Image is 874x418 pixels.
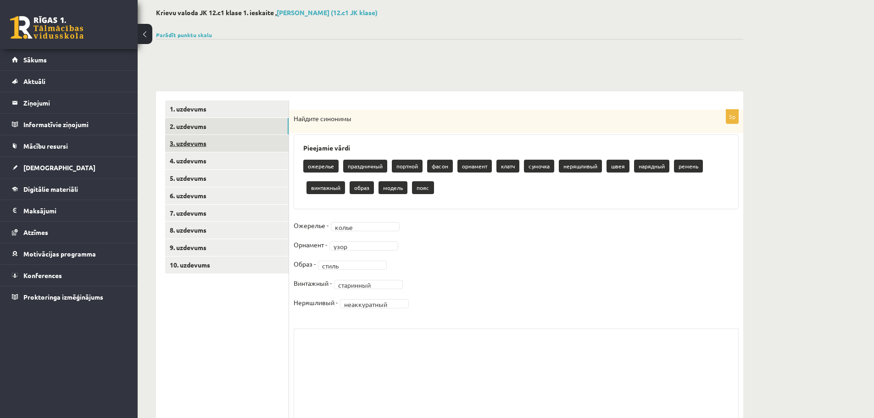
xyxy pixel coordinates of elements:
a: 2. uzdevums [165,118,289,135]
p: Ожерелье - [294,218,328,232]
a: Atzīmes [12,222,126,243]
span: узор [334,242,386,251]
a: Ziņojumi [12,92,126,113]
span: старинный [338,280,390,290]
a: 4. uzdevums [165,152,289,169]
span: неаккуратный [344,300,396,309]
a: неаккуратный [340,299,409,308]
legend: Ziņojumi [23,92,126,113]
p: клатч [496,160,519,173]
a: 5. uzdevums [165,170,289,187]
p: праздничный [343,160,387,173]
p: швея [607,160,629,173]
span: Motivācijas programma [23,250,96,258]
a: Proktoringa izmēģinājums [12,286,126,307]
p: нарядный [634,160,669,173]
a: 3. uzdevums [165,135,289,152]
p: Образ - [294,257,316,271]
a: Mācību resursi [12,135,126,156]
p: ожерелье [303,160,339,173]
legend: Maksājumi [23,200,126,221]
a: Maksājumi [12,200,126,221]
a: 8. uzdevums [165,222,289,239]
span: Digitālie materiāli [23,185,78,193]
a: Informatīvie ziņojumi [12,114,126,135]
h3: Pieejamie vārdi [303,144,729,152]
a: старинный [334,280,403,289]
span: стиль [322,261,374,270]
span: колье [335,223,387,232]
p: фасон [427,160,453,173]
p: Найдите синонимы [294,114,693,123]
a: Digitālie materiāli [12,178,126,200]
span: Mācību resursi [23,142,68,150]
p: Неряшливый - [294,295,338,309]
a: 7. uzdevums [165,205,289,222]
a: стиль [318,261,387,270]
p: винтажный [306,181,345,194]
p: Винтажный - [294,276,332,290]
a: Motivācijas programma [12,243,126,264]
a: 1. uzdevums [165,100,289,117]
p: модель [379,181,407,194]
p: портной [392,160,423,173]
a: 6. uzdevums [165,187,289,204]
a: Parādīt punktu skalu [156,31,212,39]
span: Konferences [23,271,62,279]
a: [PERSON_NAME] (12.c1 JK klase) [277,8,378,17]
a: Konferences [12,265,126,286]
span: Sākums [23,56,47,64]
a: 10. uzdevums [165,256,289,273]
p: Орнамент - [294,238,327,251]
p: 5p [726,109,739,124]
span: Proktoringa izmēģinājums [23,293,103,301]
a: 9. uzdevums [165,239,289,256]
span: Atzīmes [23,228,48,236]
a: Sākums [12,49,126,70]
p: пояс [412,181,434,194]
a: колье [331,222,400,231]
a: Aktuāli [12,71,126,92]
a: Rīgas 1. Tālmācības vidusskola [10,16,84,39]
p: орнамент [457,160,492,173]
p: неряшливый [559,160,602,173]
a: узор [329,241,398,251]
h2: Krievu valoda JK 12.c1 klase 1. ieskaite , [156,9,743,17]
legend: Informatīvie ziņojumi [23,114,126,135]
a: [DEMOGRAPHIC_DATA] [12,157,126,178]
span: [DEMOGRAPHIC_DATA] [23,163,95,172]
span: Aktuāli [23,77,45,85]
p: ремень [674,160,703,173]
p: образ [350,181,374,194]
p: сумочка [524,160,554,173]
